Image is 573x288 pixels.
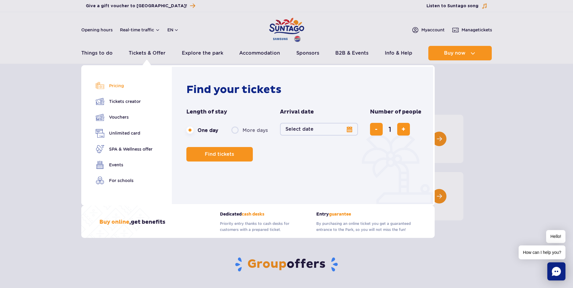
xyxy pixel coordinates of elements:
[383,122,397,136] input: number of tickets
[96,176,153,185] a: For schools
[129,46,166,60] a: Tickets & Offer
[186,83,282,96] strong: Find your tickets
[99,219,129,226] span: Buy online
[444,50,465,56] span: Buy now
[547,262,565,280] div: Chat
[370,108,421,116] span: Number of people
[546,230,565,243] span: Hello!
[220,212,307,217] strong: Dedicated
[205,152,234,157] span: Find tickets
[186,124,218,136] label: One day
[385,46,412,60] a: Info & Help
[296,46,319,60] a: Sponsors
[99,219,165,226] h3: , get benefits
[452,26,492,34] a: Managetickets
[167,27,179,33] button: en
[239,46,280,60] a: Accommodation
[412,26,445,34] a: Myaccount
[186,108,422,162] form: Planning your visit to Park of Poland
[421,27,445,33] span: My account
[242,212,264,217] span: cash desks
[280,123,358,136] button: Select date
[96,161,153,169] a: Events
[186,147,253,162] button: Find tickets
[329,212,351,217] span: guarantee
[428,46,492,60] button: Buy now
[397,123,410,136] button: add ticket
[220,221,307,233] p: Priority entry thanks to cash desks for customers with a prepared ticket.
[186,108,227,116] span: Length of stay
[370,123,383,136] button: remove ticket
[231,124,268,136] label: More days
[96,113,153,122] a: Vouchers
[519,245,565,259] span: How can I help you?
[316,221,417,233] p: By purchasing an online ticket you get a guaranteed entrance to the Park, so you will not miss th...
[81,46,113,60] a: Things to do
[182,46,223,60] a: Explore the park
[316,212,417,217] strong: Entry
[96,82,153,90] a: Pricing
[120,27,160,32] button: Real-time traffic
[462,27,492,33] span: Manage tickets
[96,129,153,138] a: Unlimited card
[335,46,369,60] a: B2B & Events
[96,97,153,106] a: Tickets creator
[280,108,314,116] span: Arrival date
[81,27,113,33] a: Opening hours
[96,145,153,153] a: SPA & Wellness offer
